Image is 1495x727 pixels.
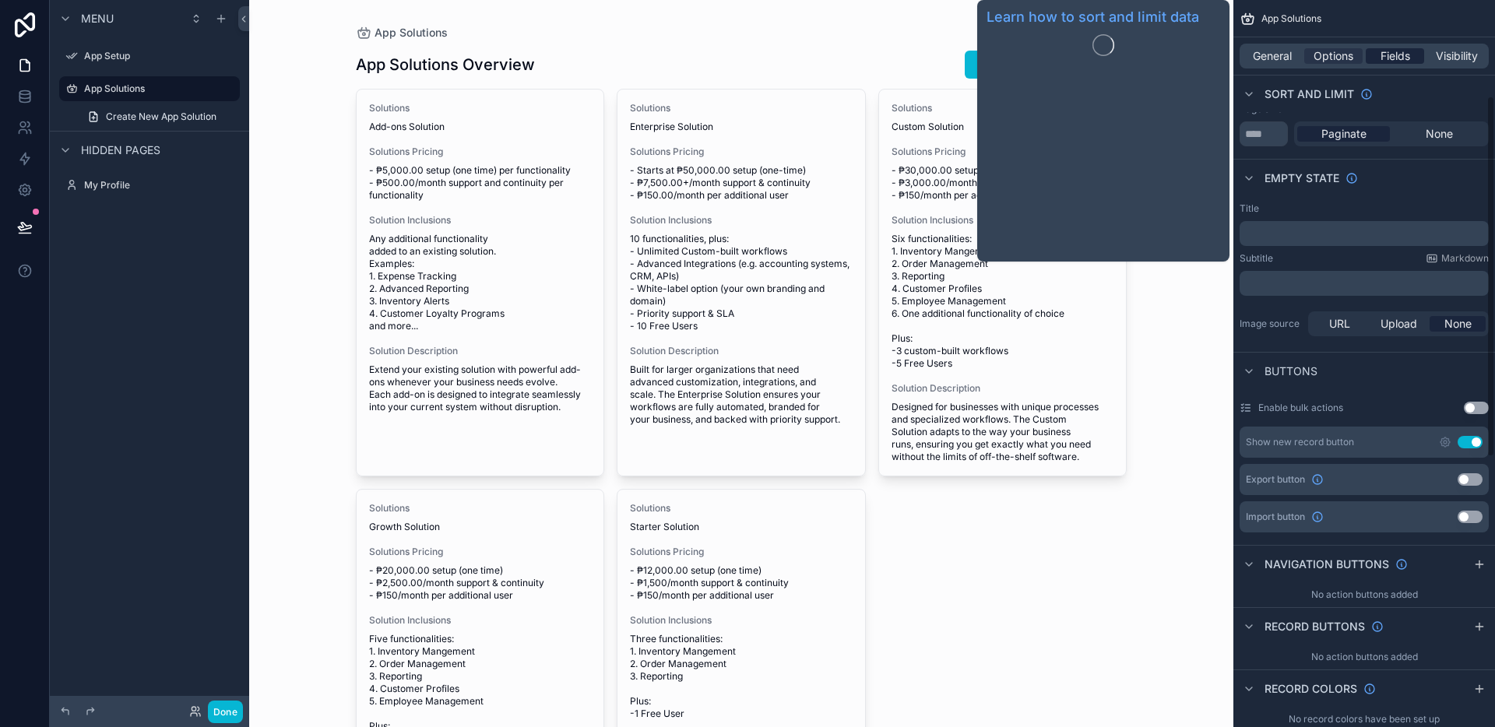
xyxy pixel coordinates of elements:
span: Custom Solution [892,121,1114,133]
span: Solution Description [892,382,1114,395]
span: Three functionalities: 1. Inventory Mangement 2. Order Management 3. Reporting Plus: -1 Free User [630,633,853,720]
span: Solution Description [369,345,592,357]
span: Solutions Pricing [369,546,592,558]
span: None [1426,126,1453,142]
span: Import button [1246,511,1305,523]
span: App Solutions [1261,12,1321,25]
iframe: Guide [987,62,1220,255]
a: App Solutions [59,76,240,101]
span: Solutions Pricing [630,546,853,558]
span: Enterprise Solution [630,121,853,133]
a: App Solutions [356,25,448,40]
span: Export button [1246,473,1305,486]
span: Growth Solution [369,521,592,533]
span: Solution Inclusions [630,214,853,227]
span: - ₱30,000.00 setup (one time) - ₱3,000.00/month support & continuity - ₱150/month per additional ... [892,164,1114,202]
span: Solution Inclusions [369,214,592,227]
a: SolutionsCustom SolutionSolutions Pricing- ₱30,000.00 setup (one time) - ₱3,000.00/month support ... [878,89,1127,476]
span: App Solutions [375,25,448,40]
button: Done [208,701,243,723]
span: Solution Inclusions [630,614,853,627]
span: Solution Description [630,345,853,357]
span: Add-ons Solution [369,121,592,133]
span: Options [1314,48,1353,64]
div: scrollable content [1240,221,1489,246]
label: App Solutions [84,83,230,95]
span: - ₱20,000.00 setup (one time) - ₱2,500.00/month support & continuity - ₱150/month per additional ... [369,564,592,602]
span: - ₱5,000.00 setup (one time) per functionality - ₱500.00/month support and continuity per functio... [369,164,592,202]
span: Upload [1381,316,1417,332]
span: Solutions Pricing [892,146,1114,158]
div: No action buttons added [1233,644,1495,669]
span: Fields [1381,48,1410,64]
label: Title [1240,202,1259,215]
span: Solution Inclusions [892,214,1114,227]
span: Paginate [1321,126,1367,142]
span: Buttons [1265,363,1317,379]
span: Starter Solution [630,521,853,533]
span: None [1444,316,1472,332]
label: My Profile [84,179,237,191]
label: Subtitle [1240,252,1273,265]
button: Add New App Solution [965,51,1127,79]
span: Hidden pages [81,142,160,158]
span: Solutions Pricing [630,146,853,158]
span: Visibility [1436,48,1478,64]
span: Extend your existing solution with powerful add-ons whenever your business needs evolve. Each add... [369,363,592,413]
a: SolutionsAdd-ons SolutionSolutions Pricing- ₱5,000.00 setup (one time) per functionality - ₱500.0... [356,89,605,476]
span: Solutions [369,102,592,114]
label: Enable bulk actions [1258,402,1343,414]
span: Solution Inclusions [369,614,592,627]
span: Built for larger organizations that need advanced customization, integrations, and scale. The Ent... [630,363,853,426]
a: My Profile [59,173,240,198]
a: App Setup [59,44,240,68]
span: - Starts at ₱50,000.00 setup (one-time) - ₱7,500.00+/month support & continuity - ₱150.00/month p... [630,164,853,202]
span: Six functionalities: 1. Inventory Mangement 2. Order Management 3. Reporting 4. Customer Profiles... [892,233,1114,370]
span: Solutions Pricing [369,146,592,158]
a: SolutionsEnterprise SolutionSolutions Pricing- Starts at ₱50,000.00 setup (one-time) - ₱7,500.00+... [617,89,866,476]
span: Record colors [1265,681,1357,697]
span: Solutions [630,502,853,515]
span: 10 functionalities, plus: - Unlimited Custom-built workflows - Advanced Integrations (e.g. accoun... [630,233,853,332]
div: scrollable content [1240,271,1489,296]
span: Markdown [1441,252,1489,265]
label: Image source [1240,318,1302,330]
a: Markdown [1426,252,1489,265]
label: App Setup [84,50,237,62]
span: Designed for businesses with unique processes and specialized workflows. The Custom Solution adap... [892,401,1114,463]
span: Solutions [892,102,1114,114]
span: Solutions [369,502,592,515]
span: Any additional functionality added to an existing solution. Examples: 1. Expense Tracking 2. Adva... [369,233,592,332]
a: Create New App Solution [78,104,240,129]
span: Record buttons [1265,619,1365,634]
div: Show new record button [1246,436,1354,448]
h1: App Solutions Overview [356,54,535,76]
span: Empty state [1265,170,1339,186]
span: Sort And Limit [1265,86,1354,102]
div: No action buttons added [1233,582,1495,607]
span: - ₱12,000.00 setup (one time) - ₱1,500/month support & continuity - ₱150/month per additional user [630,564,853,602]
span: Create New App Solution [106,111,216,123]
span: URL [1329,316,1350,332]
span: General [1253,48,1292,64]
a: Learn how to sort and limit data [987,6,1220,28]
span: Solutions [630,102,853,114]
span: Navigation buttons [1265,557,1389,572]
